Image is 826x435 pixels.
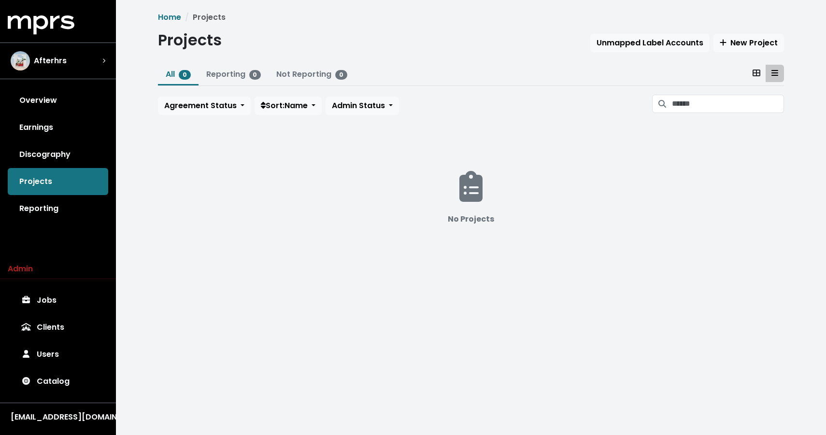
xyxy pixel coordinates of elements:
[206,69,261,80] a: Reporting0
[164,100,237,111] span: Agreement Status
[261,100,308,111] span: Sort: Name
[335,70,347,80] span: 0
[332,100,385,111] span: Admin Status
[8,314,108,341] a: Clients
[8,19,74,30] a: mprs logo
[8,368,108,395] a: Catalog
[753,69,760,77] svg: Card View
[8,411,108,423] button: [EMAIL_ADDRESS][DOMAIN_NAME]
[276,69,347,80] a: Not Reporting0
[590,34,710,52] button: Unmapped Label Accounts
[158,31,222,49] h1: Projects
[8,141,108,168] a: Discography
[158,12,181,23] a: Home
[255,97,322,115] button: Sort:Name
[326,97,399,115] button: Admin Status
[11,411,105,423] div: [EMAIL_ADDRESS][DOMAIN_NAME]
[8,287,108,314] a: Jobs
[158,97,251,115] button: Agreement Status
[249,70,261,80] span: 0
[8,114,108,141] a: Earnings
[672,95,784,113] input: Search projects
[448,213,494,225] b: No Projects
[713,34,784,52] button: New Project
[11,51,30,70] img: The selected account / producer
[720,37,778,48] span: New Project
[8,341,108,368] a: Users
[158,12,784,23] nav: breadcrumb
[771,69,778,77] svg: Table View
[8,195,108,222] a: Reporting
[181,12,226,23] li: Projects
[34,55,67,67] span: Afterhrs
[179,70,191,80] span: 0
[597,37,703,48] span: Unmapped Label Accounts
[8,87,108,114] a: Overview
[166,69,191,80] a: All0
